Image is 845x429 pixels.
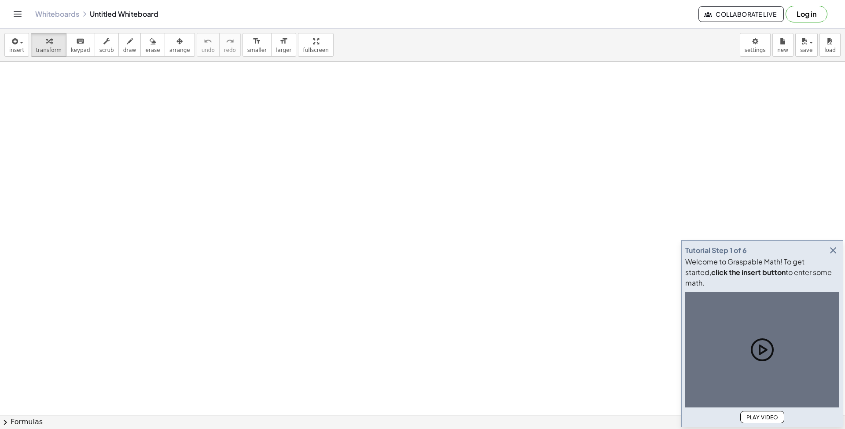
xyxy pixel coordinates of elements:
span: settings [745,47,766,53]
button: save [795,33,818,57]
span: fullscreen [303,47,328,53]
i: format_size [253,36,261,47]
span: load [824,47,836,53]
button: fullscreen [298,33,333,57]
span: erase [145,47,160,53]
span: keypad [71,47,90,53]
button: keyboardkeypad [66,33,95,57]
button: draw [118,33,141,57]
i: undo [204,36,212,47]
span: save [800,47,812,53]
button: Collaborate Live [698,6,784,22]
span: Play Video [746,414,779,421]
span: redo [224,47,236,53]
button: arrange [165,33,195,57]
button: insert [4,33,29,57]
div: Tutorial Step 1 of 6 [685,245,747,256]
button: erase [140,33,165,57]
button: scrub [95,33,119,57]
b: click the insert button [711,268,786,277]
span: larger [276,47,291,53]
span: draw [123,47,136,53]
i: format_size [279,36,288,47]
button: redoredo [219,33,241,57]
button: Toggle navigation [11,7,25,21]
button: undoundo [197,33,220,57]
div: Welcome to Graspable Math! To get started, to enter some math. [685,257,839,288]
span: new [777,47,788,53]
span: scrub [99,47,114,53]
button: settings [740,33,771,57]
button: new [772,33,794,57]
span: undo [202,47,215,53]
i: keyboard [76,36,84,47]
button: Play Video [740,411,784,423]
button: Log in [786,6,827,22]
button: format_sizelarger [271,33,296,57]
span: arrange [169,47,190,53]
span: transform [36,47,62,53]
button: transform [31,33,66,57]
button: format_sizesmaller [242,33,272,57]
button: load [819,33,841,57]
span: Collaborate Live [706,10,776,18]
span: insert [9,47,24,53]
a: Whiteboards [35,10,79,18]
span: smaller [247,47,267,53]
i: redo [226,36,234,47]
